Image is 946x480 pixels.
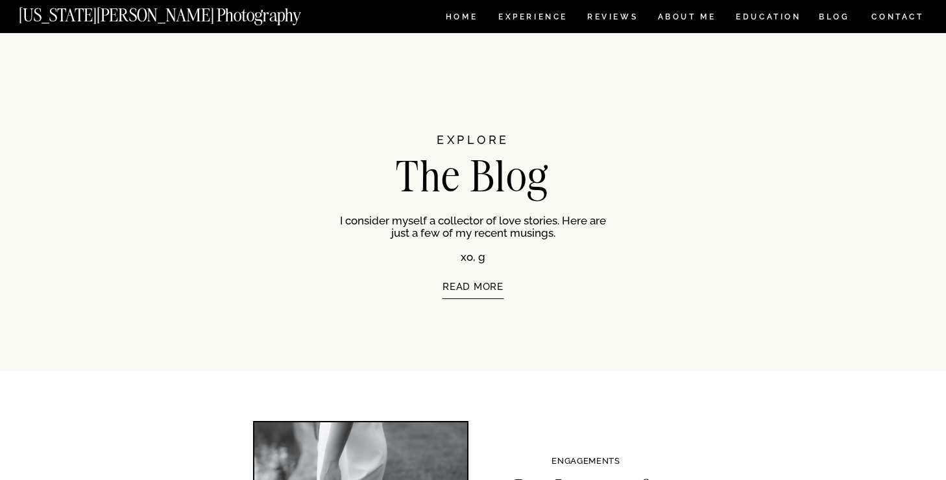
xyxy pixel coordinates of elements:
[340,215,606,261] p: I consider myself a collector of love stories. Here are just a few of my recent musings. xo, g
[657,13,716,24] a: ABOUT ME
[363,282,583,328] a: READ MORE
[498,13,566,24] a: Experience
[587,13,636,24] a: REVIEWS
[552,456,620,466] a: ENGAGEMENTS
[324,155,622,194] h1: The Blog
[19,6,345,18] a: [US_STATE][PERSON_NAME] Photography
[819,13,850,24] a: BLOG
[734,13,803,24] a: EDUCATION
[360,134,586,160] h2: EXPLORE
[871,10,925,24] a: CONTACT
[443,13,480,24] a: HOME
